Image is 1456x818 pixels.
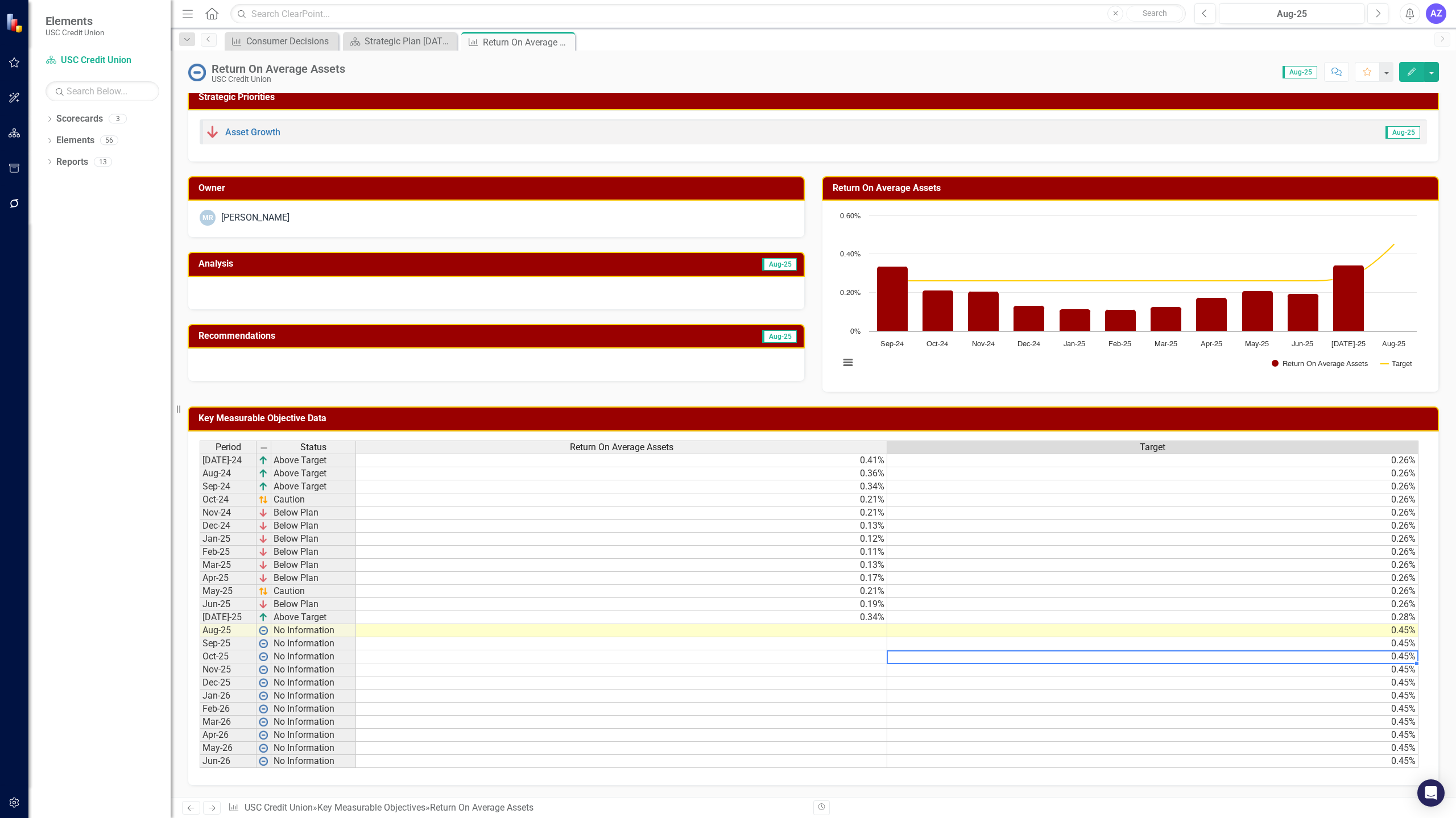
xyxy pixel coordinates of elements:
[887,506,1418,520] td: 0.26%
[1060,309,1091,331] path: Jan-25, 0.115. Return On Average Assets.
[317,802,425,813] a: Key Measurable Objectives
[356,520,887,533] td: 0.13%
[259,730,268,740] img: wPkqUstsMhMTgAAAABJRU5ErkJggg==
[109,114,127,124] div: 3
[188,63,206,81] img: No Information
[356,467,887,480] td: 0.36%
[877,267,908,331] path: Sep-24, 0.336. Return On Average Assets.
[356,480,887,493] td: 0.34%
[887,755,1418,768] td: 0.45%
[225,127,280,138] a: Asset Growth
[887,624,1418,637] td: 0.45%
[972,341,995,348] text: Nov-24
[1017,341,1040,348] text: Dec-24
[212,63,345,75] div: Return On Average Assets
[200,533,257,546] td: Jan-25
[212,75,345,84] div: USC Credit Union
[56,134,94,147] a: Elements
[200,690,257,703] td: Jan-26
[259,678,268,687] img: wPkqUstsMhMTgAAAABJRU5ErkJggg==
[271,533,356,546] td: Below Plan
[834,210,1427,380] div: Chart. Highcharts interactive chart.
[259,613,268,622] img: VmL+zLOWXp8NoCSi7l57Eu8eJ+4GWSi48xzEIItyGCrzKAg+GPZxiGYRiGYS7xC1jVADWlAHzkAAAAAElFTkSuQmCC
[259,574,268,583] img: KIVvID6XQLnem7Jwd5RGsJlsyZvnEO8ojW1w+8UqMjn4yonOQRrQskXCXGmASKTRYCiTqJOcojskkyr07L4Z+PfWUOM8Y5yiO...
[221,211,289,225] div: [PERSON_NAME]
[206,125,220,139] img: Below Plan
[100,136,118,146] div: 56
[923,290,954,331] path: Oct-24, 0.211. Return On Average Assets.
[271,624,356,637] td: No Information
[887,663,1418,676] td: 0.45%
[887,650,1418,663] td: 0.45%
[271,676,356,690] td: No Information
[271,690,356,703] td: No Information
[887,546,1418,559] td: 0.26%
[1151,307,1182,331] path: Mar-25, 0.126. Return On Average Assets.
[356,585,887,598] td: 0.21%
[1288,294,1319,331] path: Jun-25, 0.194. Return On Average Assets.
[227,34,336,48] a: Consumer Decisions
[271,663,356,676] td: No Information
[200,454,257,467] td: [DATE]-24
[271,650,356,663] td: No Information
[1155,341,1177,348] text: Mar-25
[216,442,241,452] span: Period
[245,802,313,813] a: USC Credit Union
[365,34,454,48] div: Strategic Plan [DATE] - [DATE]
[430,802,533,813] div: Return On Average Assets
[1333,265,1364,331] path: Jul-25, 0.34. Return On Average Assets.
[271,506,356,520] td: Below Plan
[1272,359,1368,368] button: Show Return On Average Assets
[887,520,1418,533] td: 0.26%
[45,28,105,37] small: USC Credit Union
[200,729,257,742] td: Apr-26
[259,587,268,596] img: 7u2iTZrTEZ7i9oDWlPBULAqDHDmR3vKCs7My6dMMCIpfJOwzDMAzDMBH4B3+rbZfrisroAAAAAElFTkSuQmCC
[271,572,356,585] td: Below Plan
[356,611,887,624] td: 0.34%
[259,600,268,609] img: KIVvID6XQLnem7Jwd5RGsJlsyZvnEO8ojW1w+8UqMjn4yonOQRrQskXCXGmASKTRYCiTqJOcojskkyr07L4Z+PfWUOM8Y5yiO...
[56,113,103,126] a: Scorecards
[356,559,887,572] td: 0.13%
[1245,341,1269,348] text: May-25
[198,92,1432,102] h3: Strategic Priorities
[300,442,326,452] span: Status
[259,534,268,543] img: KIVvID6XQLnem7Jwd5RGsJlsyZvnEO8ojW1w+8UqMjn4yonOQRrQskXCXGmASKTRYCiTqJOcojskkyr07L4Z+PfWUOM8Y5yiO...
[200,611,257,624] td: [DATE]-25
[1201,341,1222,348] text: Apr-25
[1219,3,1364,24] button: Aug-25
[1426,3,1446,24] button: AZ
[6,13,26,33] img: ClearPoint Strategy
[887,637,1418,650] td: 0.45%
[968,292,999,331] path: Nov-24, 0.205. Return On Average Assets.
[840,213,861,220] text: 0.60%
[926,341,948,348] text: Oct-24
[356,598,887,611] td: 0.19%
[1105,310,1136,331] path: Feb-25, 0.111. Return On Average Assets.
[271,520,356,533] td: Below Plan
[200,480,257,493] td: Sep-24
[45,81,159,101] input: Search Below...
[887,611,1418,624] td: 0.28%
[200,624,257,637] td: Aug-25
[259,469,268,478] img: VmL+zLOWXp8NoCSi7l57Eu8eJ+4GWSi48xzEIItyGCrzKAg+GPZxiGYRiGYS7xC1jVADWlAHzkAAAAAElFTkSuQmCC
[271,585,356,598] td: Caution
[200,585,257,598] td: May-25
[259,691,268,700] img: wPkqUstsMhMTgAAAABJRU5ErkJggg==
[271,559,356,572] td: Below Plan
[200,663,257,676] td: Nov-25
[271,611,356,624] td: Above Target
[271,755,356,768] td: No Information
[887,598,1418,611] td: 0.26%
[198,183,798,193] h3: Owner
[483,35,572,49] div: Return On Average Assets
[271,742,356,755] td: No Information
[94,157,112,167] div: 13
[200,676,257,690] td: Dec-25
[259,560,268,570] img: KIVvID6XQLnem7Jwd5RGsJlsyZvnEO8ojW1w+8UqMjn4yonOQRrQskXCXGmASKTRYCiTqJOcojskkyr07L4Z+PfWUOM8Y5yiO...
[762,330,797,343] span: Aug-25
[228,802,805,815] div: » »
[200,716,257,729] td: Mar-26
[356,572,887,585] td: 0.17%
[887,742,1418,755] td: 0.45%
[887,559,1418,572] td: 0.26%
